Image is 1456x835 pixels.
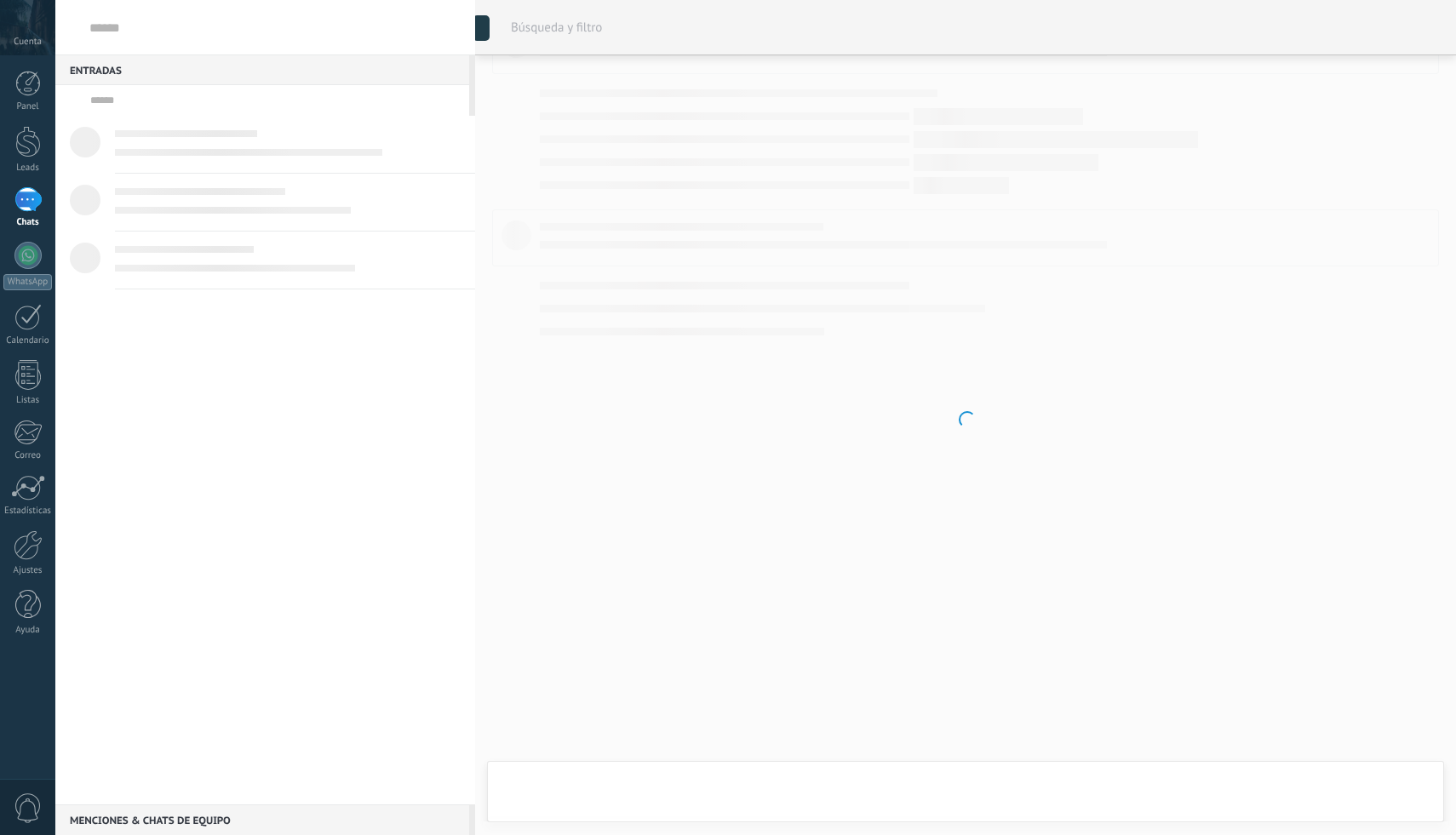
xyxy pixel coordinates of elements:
[3,163,53,174] div: Leads
[55,804,469,835] div: Menciones & Chats de equipo
[473,15,490,41] div: Mostrar
[3,274,52,290] div: WhatsApp
[3,625,53,636] div: Ayuda
[511,20,1439,36] span: Búsqueda y filtro
[3,395,53,406] div: Listas
[3,565,53,576] div: Ajustes
[14,37,42,48] span: Cuenta
[3,450,53,461] div: Correo
[3,335,53,346] div: Calendario
[3,217,53,228] div: Chats
[3,506,53,517] div: Estadísticas
[55,54,469,85] div: Entradas
[3,101,53,112] div: Panel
